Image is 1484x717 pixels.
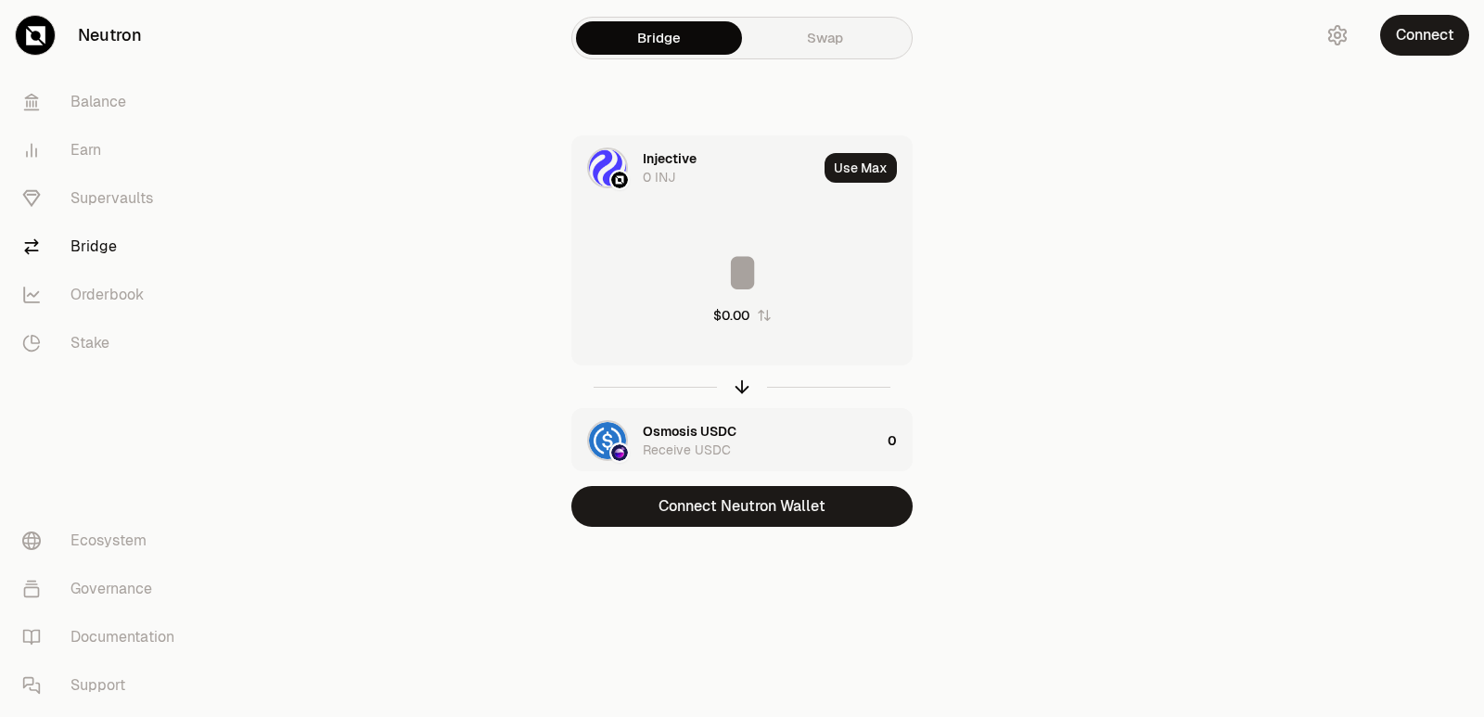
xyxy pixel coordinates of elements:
a: Orderbook [7,271,200,319]
button: $0.00 [713,306,772,325]
button: USDC LogoOsmosis LogoOsmosis USDCReceive USDC0 [572,409,912,472]
a: Earn [7,126,200,174]
button: Connect [1380,15,1469,56]
div: Injective [643,149,697,168]
button: Connect Neutron Wallet [571,486,913,527]
a: Swap [742,21,908,55]
div: 0 INJ [643,168,675,186]
a: Supervaults [7,174,200,223]
img: USDC Logo [589,422,626,459]
div: USDC LogoOsmosis LogoOsmosis USDCReceive USDC [572,409,880,472]
img: Osmosis Logo [611,444,628,461]
a: Balance [7,78,200,126]
a: Bridge [7,223,200,271]
div: $0.00 [713,306,749,325]
img: Neutron Logo [611,172,628,188]
div: INJ LogoNeutron LogoInjective0 INJ [572,136,817,199]
a: Bridge [576,21,742,55]
img: INJ Logo [589,149,626,186]
div: 0 [888,409,912,472]
a: Governance [7,565,200,613]
a: Support [7,661,200,710]
a: Documentation [7,613,200,661]
div: Receive USDC [643,441,731,459]
div: Osmosis USDC [643,422,736,441]
a: Ecosystem [7,517,200,565]
button: Use Max [825,153,897,183]
a: Stake [7,319,200,367]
